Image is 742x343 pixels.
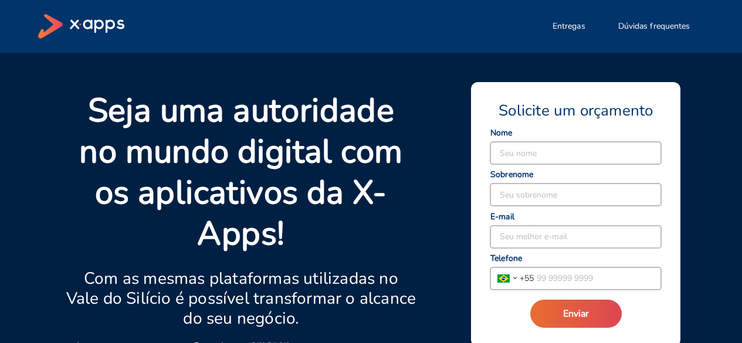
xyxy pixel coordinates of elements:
span: Enviar [563,307,589,320]
input: Seu sobrenome [490,184,661,206]
input: Seu melhor e-mail [490,226,661,248]
span: Solicite um orçamento [499,101,653,121]
p: Seja uma autoridade no mundo digital com os aplicativos da X-Apps! [66,90,416,254]
input: Seu nome [490,142,661,164]
button: Enviar [530,300,622,328]
input: 99 99999 9999 [534,267,661,290]
button: Dúvidas frequentes [604,15,704,38]
span: Dúvidas frequentes [618,21,690,32]
button: Entregas [538,15,599,38]
span: Entregas [553,21,585,32]
p: Com as mesmas plataformas utilizadas no Vale do Silício é possível transformar o alcance do seu n... [66,269,416,328]
span: + 55 [520,272,534,284]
